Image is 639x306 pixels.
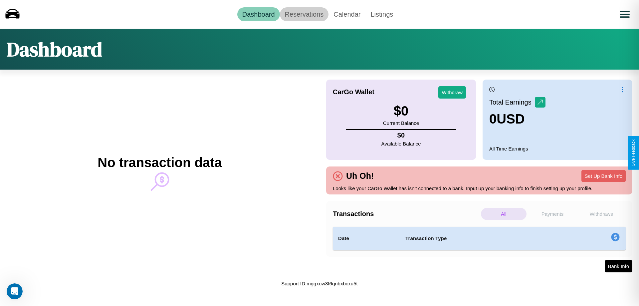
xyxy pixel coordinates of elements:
h1: Dashboard [7,36,102,63]
p: Current Balance [383,119,419,128]
p: Withdraws [578,208,624,220]
p: All Time Earnings [489,144,626,153]
p: Looks like your CarGo Wallet has isn't connected to a bank. Input up your banking info to finish ... [333,184,626,193]
div: Give Feedback [631,140,636,166]
table: simple table [333,227,626,250]
h2: No transaction data [98,155,222,170]
p: Support ID: mggxow3f6qnbxbcxu5t [281,279,357,288]
h3: 0 USD [489,112,545,127]
a: Dashboard [237,7,280,21]
iframe: Intercom live chat [7,283,23,299]
h4: Transactions [333,210,479,218]
h4: CarGo Wallet [333,88,374,96]
button: Set Up Bank Info [581,170,626,182]
button: Withdraw [438,86,466,99]
button: Open menu [615,5,634,24]
h4: $ 0 [381,132,421,139]
h4: Uh Oh! [343,171,377,181]
a: Listings [365,7,398,21]
button: Bank Info [605,260,632,272]
a: Calendar [328,7,365,21]
p: All [481,208,527,220]
p: Total Earnings [489,96,535,108]
h4: Transaction Type [405,234,556,242]
h4: Date [338,234,395,242]
a: Reservations [280,7,329,21]
p: Payments [530,208,575,220]
p: Available Balance [381,139,421,148]
h3: $ 0 [383,104,419,119]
